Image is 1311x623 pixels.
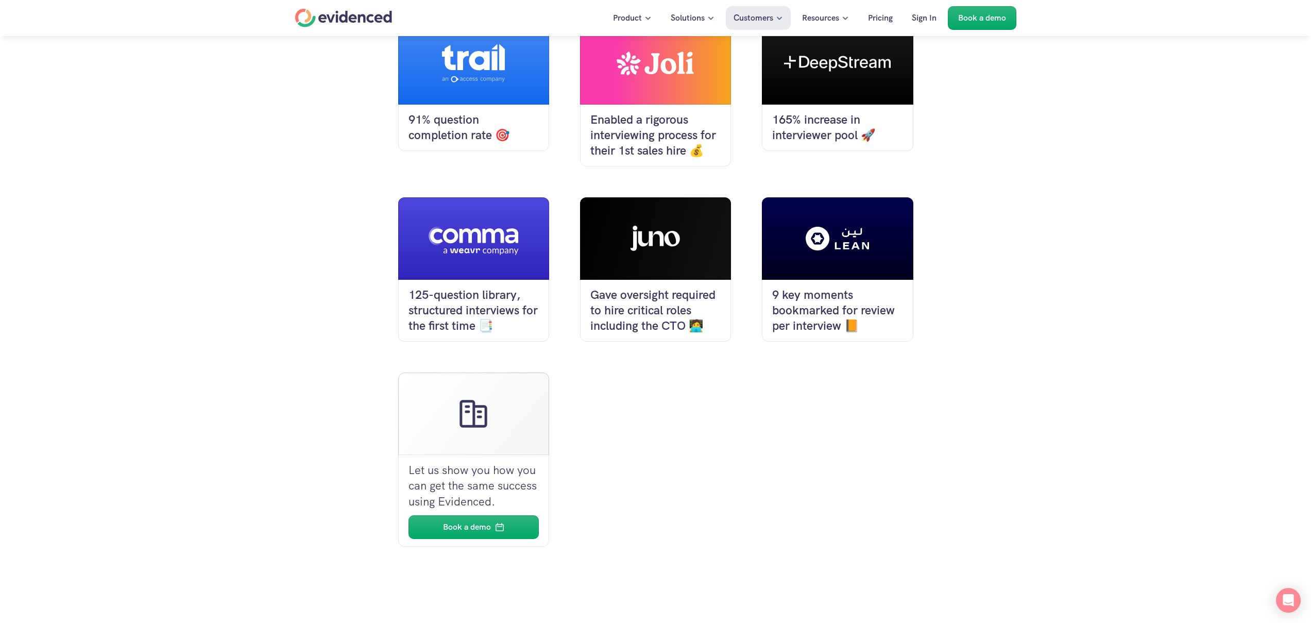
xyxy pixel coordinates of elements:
p: Sign In [912,11,937,25]
a: Book a demo [948,6,1016,30]
a: Pricing [860,6,900,30]
h4: Gave oversight required to hire critical roles including the CTO 🧑‍💻 [590,288,721,334]
p: Resources [802,11,839,25]
a: Book a demo [408,515,539,539]
h4: 91% question completion rate 🎯 [408,112,539,143]
a: Home [295,9,392,27]
p: Customers [734,11,773,25]
a: Sign In [904,6,944,30]
p: Product [613,11,642,25]
p: Let us show you how you can get the same success using Evidenced. [408,463,539,510]
h4: 9 key moments bookmarked for review per interview 📙 [772,288,903,334]
p: Book a demo [443,520,491,534]
p: Pricing [868,11,893,25]
h4: 125-question library, structured interviews for the first time 📑 [408,288,539,334]
p: Book a demo [958,11,1006,25]
p: Solutions [671,11,705,25]
h4: Enabled a rigorous interviewing process for their 1st sales hire 💰 [590,112,721,159]
h4: 165% increase in interviewer pool 🚀 [772,112,903,143]
div: Open Intercom Messenger [1276,588,1301,613]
